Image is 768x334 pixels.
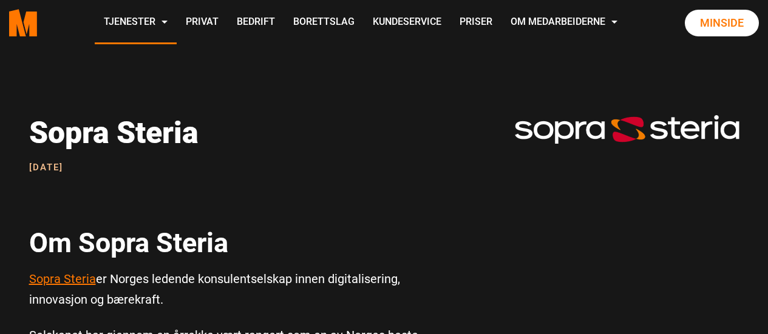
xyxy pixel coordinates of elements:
[29,163,436,172] p: [DATE]
[685,10,759,36] a: Minside
[450,1,501,44] a: Priser
[95,1,177,44] a: Tjenester
[364,1,450,44] a: Kundeservice
[501,1,627,44] a: Om Medarbeiderne
[29,272,96,286] a: Sopra Steria
[228,1,284,44] a: Bedrift
[29,227,228,259] b: Om Sopra Steria
[284,1,364,44] a: Borettslag
[29,115,436,151] p: Sopra Steria
[177,1,228,44] a: Privat
[515,115,739,144] img: Sopra Steria logo RGB white color
[29,269,436,310] p: er Norges ledende konsulentselskap innen digitalisering, innovasjon og bærekraft.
